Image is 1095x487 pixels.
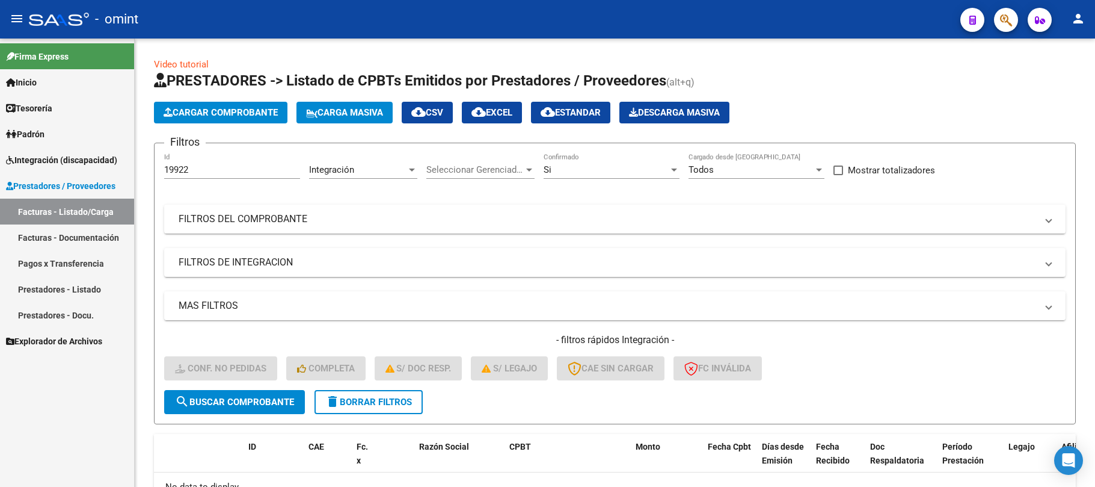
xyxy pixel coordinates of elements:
span: Si [544,164,551,175]
mat-icon: menu [10,11,24,26]
datatable-header-cell: CPBT [505,434,631,487]
datatable-header-cell: Fecha Cpbt [703,434,757,487]
mat-expansion-panel-header: FILTROS DEL COMPROBANTE [164,205,1066,234]
span: Firma Express [6,50,69,63]
mat-icon: delete [325,394,340,409]
h3: Filtros [164,134,206,150]
mat-panel-title: FILTROS DE INTEGRACION [179,256,1037,269]
span: S/ legajo [482,363,537,374]
span: ID [248,442,256,451]
mat-icon: person [1071,11,1085,26]
span: EXCEL [471,107,512,118]
span: - omint [95,6,138,33]
datatable-header-cell: Fecha Recibido [811,434,865,487]
span: CAE [308,442,324,451]
span: Explorador de Archivos [6,335,102,348]
button: Borrar Filtros [314,390,423,414]
span: Fecha Recibido [816,442,850,465]
span: Legajo [1008,442,1035,451]
mat-panel-title: FILTROS DEL COMPROBANTE [179,212,1037,226]
span: PRESTADORES -> Listado de CPBTs Emitidos por Prestadores / Proveedores [154,72,666,89]
button: Completa [286,356,366,380]
datatable-header-cell: Razón Social [414,434,505,487]
span: Monto [636,442,660,451]
span: S/ Doc Resp. [385,363,452,374]
button: S/ legajo [471,356,548,380]
datatable-header-cell: Legajo [1004,434,1038,487]
span: (alt+q) [666,76,695,88]
button: Estandar [531,102,610,123]
a: Video tutorial [154,59,209,70]
button: CSV [402,102,453,123]
span: FC Inválida [684,363,751,374]
span: Carga Masiva [306,107,383,118]
button: EXCEL [462,102,522,123]
button: S/ Doc Resp. [375,356,462,380]
span: Buscar Comprobante [175,397,294,408]
span: Inicio [6,76,37,89]
span: Fecha Cpbt [708,442,751,451]
span: Cargar Comprobante [164,107,278,118]
mat-panel-title: MAS FILTROS [179,299,1037,312]
span: Doc Respaldatoria [870,442,924,465]
button: Carga Masiva [296,102,393,123]
span: Fc. x [357,442,368,465]
span: Afiliado [1061,442,1091,451]
datatable-header-cell: Fc. x [352,434,376,487]
span: Todos [689,164,714,175]
div: Open Intercom Messenger [1054,446,1083,475]
datatable-header-cell: Monto [631,434,703,487]
datatable-header-cell: Período Prestación [937,434,1004,487]
span: Razón Social [419,442,469,451]
span: Días desde Emisión [762,442,804,465]
mat-expansion-panel-header: MAS FILTROS [164,291,1066,320]
span: Integración [309,164,354,175]
span: CAE SIN CARGAR [568,363,654,374]
mat-icon: cloud_download [541,105,555,119]
span: Prestadores / Proveedores [6,179,115,193]
datatable-header-cell: Días desde Emisión [757,434,811,487]
mat-icon: search [175,394,189,409]
span: Período Prestación [942,442,984,465]
span: Conf. no pedidas [175,363,266,374]
span: Estandar [541,107,601,118]
span: CPBT [509,442,531,451]
button: Buscar Comprobante [164,390,305,414]
button: Cargar Comprobante [154,102,287,123]
button: CAE SIN CARGAR [557,356,664,380]
app-download-masive: Descarga masiva de comprobantes (adjuntos) [619,102,729,123]
datatable-header-cell: CAE [304,434,352,487]
span: Mostrar totalizadores [848,163,935,178]
span: Seleccionar Gerenciador [426,164,524,175]
span: Borrar Filtros [325,397,412,408]
span: Descarga Masiva [629,107,720,118]
button: Descarga Masiva [619,102,729,123]
span: CSV [411,107,443,118]
datatable-header-cell: ID [244,434,304,487]
button: Conf. no pedidas [164,356,277,380]
mat-icon: cloud_download [471,105,486,119]
span: Integración (discapacidad) [6,154,117,167]
mat-icon: cloud_download [411,105,426,119]
mat-expansion-panel-header: FILTROS DE INTEGRACION [164,248,1066,277]
button: FC Inválida [673,356,762,380]
datatable-header-cell: Doc Respaldatoria [865,434,937,487]
span: Completa [297,363,355,374]
h4: - filtros rápidos Integración - [164,333,1066,347]
span: Tesorería [6,102,52,115]
span: Padrón [6,128,44,141]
